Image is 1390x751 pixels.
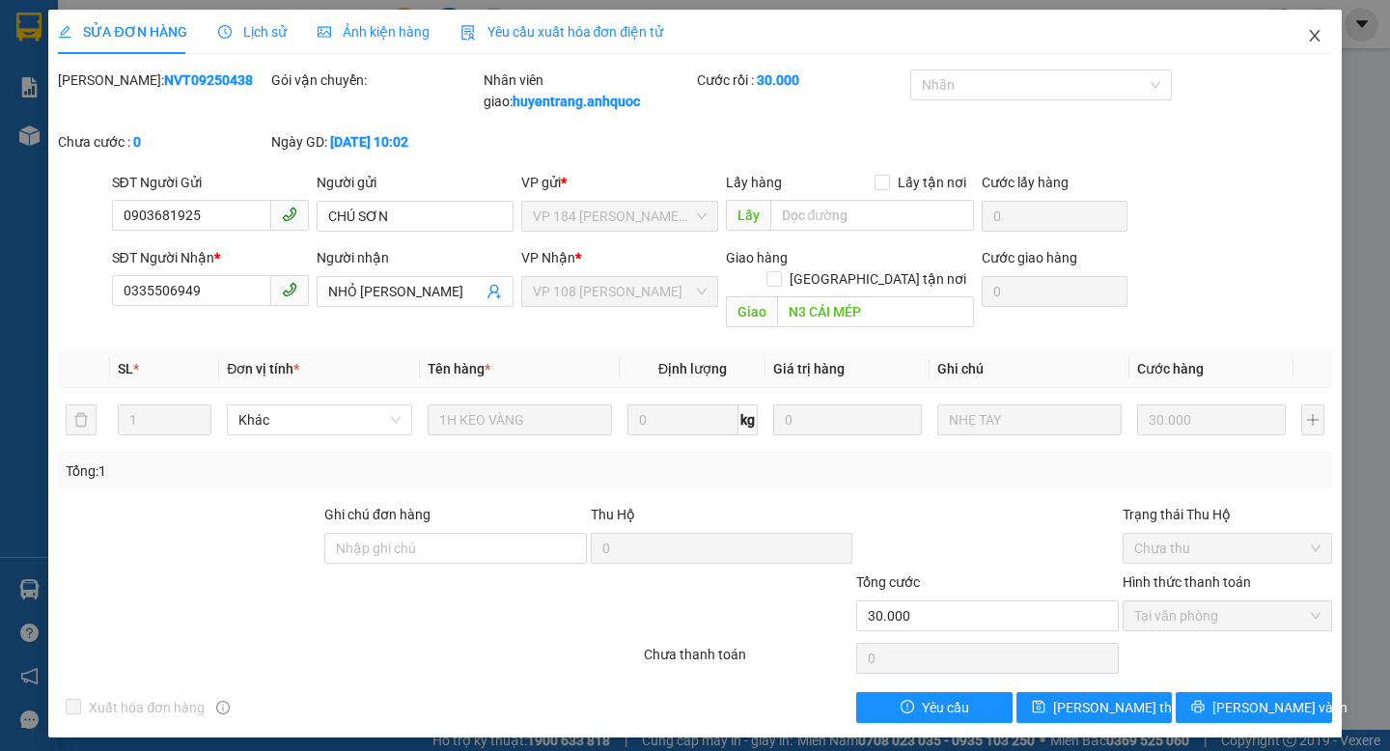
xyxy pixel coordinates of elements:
[533,202,707,231] span: VP 184 Nguyễn Văn Trỗi - HCM
[1032,700,1045,715] span: save
[642,644,855,678] div: Chưa thanh toán
[81,697,212,718] span: Xuất hóa đơn hàng
[486,284,502,299] span: user-add
[271,131,481,153] div: Ngày GD:
[58,24,186,40] span: SỬA ĐƠN HÀNG
[66,460,538,482] div: Tổng: 1
[58,25,71,39] span: edit
[282,282,297,297] span: phone
[324,507,431,522] label: Ghi chú đơn hàng
[66,404,97,435] button: delete
[330,134,408,150] b: [DATE] 10:02
[1137,361,1204,376] span: Cước hàng
[484,70,693,112] div: Nhân viên giao:
[164,72,253,88] b: NVT09250438
[982,250,1077,265] label: Cước giao hàng
[757,72,799,88] b: 30.000
[1053,697,1208,718] span: [PERSON_NAME] thay đổi
[238,405,400,434] span: Khác
[982,201,1127,232] input: Cước lấy hàng
[1016,692,1172,723] button: save[PERSON_NAME] thay đổi
[1176,692,1331,723] button: printer[PERSON_NAME] và In
[930,350,1129,388] th: Ghi chú
[317,247,514,268] div: Người nhận
[856,574,920,590] span: Tổng cước
[1123,504,1332,525] div: Trạng thái Thu Hộ
[58,131,267,153] div: Chưa cước :
[982,175,1069,190] label: Cước lấy hàng
[317,172,514,193] div: Người gửi
[1134,601,1320,630] span: Tại văn phòng
[324,533,587,564] input: Ghi chú đơn hàng
[218,25,232,39] span: clock-circle
[937,404,1122,435] input: Ghi Chú
[856,692,1012,723] button: exclamation-circleYêu cầu
[1137,404,1286,435] input: 0
[890,172,974,193] span: Lấy tận nơi
[428,404,612,435] input: VD: Bàn, Ghế
[513,94,640,109] b: huyentrang.anhquoc
[770,200,974,231] input: Dọc đường
[1212,697,1348,718] span: [PERSON_NAME] và In
[1288,10,1342,64] button: Close
[460,24,664,40] span: Yêu cầu xuất hóa đơn điện tử
[112,247,309,268] div: SĐT Người Nhận
[460,25,476,41] img: icon
[112,172,309,193] div: SĐT Người Gửi
[282,207,297,222] span: phone
[533,277,707,306] span: VP 108 Lê Hồng Phong - Vũng Tàu
[521,172,718,193] div: VP gửi
[1191,700,1205,715] span: printer
[521,250,575,265] span: VP Nhận
[318,24,430,40] span: Ảnh kiện hàng
[773,404,922,435] input: 0
[216,701,230,714] span: info-circle
[901,700,914,715] span: exclamation-circle
[1301,404,1324,435] button: plus
[777,296,974,327] input: Dọc đường
[782,268,974,290] span: [GEOGRAPHIC_DATA] tận nơi
[318,25,331,39] span: picture
[271,70,481,91] div: Gói vận chuyển:
[726,200,770,231] span: Lấy
[922,697,969,718] span: Yêu cầu
[658,361,727,376] span: Định lượng
[1123,574,1251,590] label: Hình thức thanh toán
[133,134,141,150] b: 0
[218,24,287,40] span: Lịch sử
[773,361,845,376] span: Giá trị hàng
[1134,534,1320,563] span: Chưa thu
[726,250,788,265] span: Giao hàng
[726,296,777,327] span: Giao
[738,404,758,435] span: kg
[58,70,267,91] div: [PERSON_NAME]:
[982,276,1127,307] input: Cước giao hàng
[227,361,299,376] span: Đơn vị tính
[591,507,635,522] span: Thu Hộ
[1307,28,1322,43] span: close
[697,70,906,91] div: Cước rồi :
[118,361,133,376] span: SL
[726,175,782,190] span: Lấy hàng
[428,361,490,376] span: Tên hàng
